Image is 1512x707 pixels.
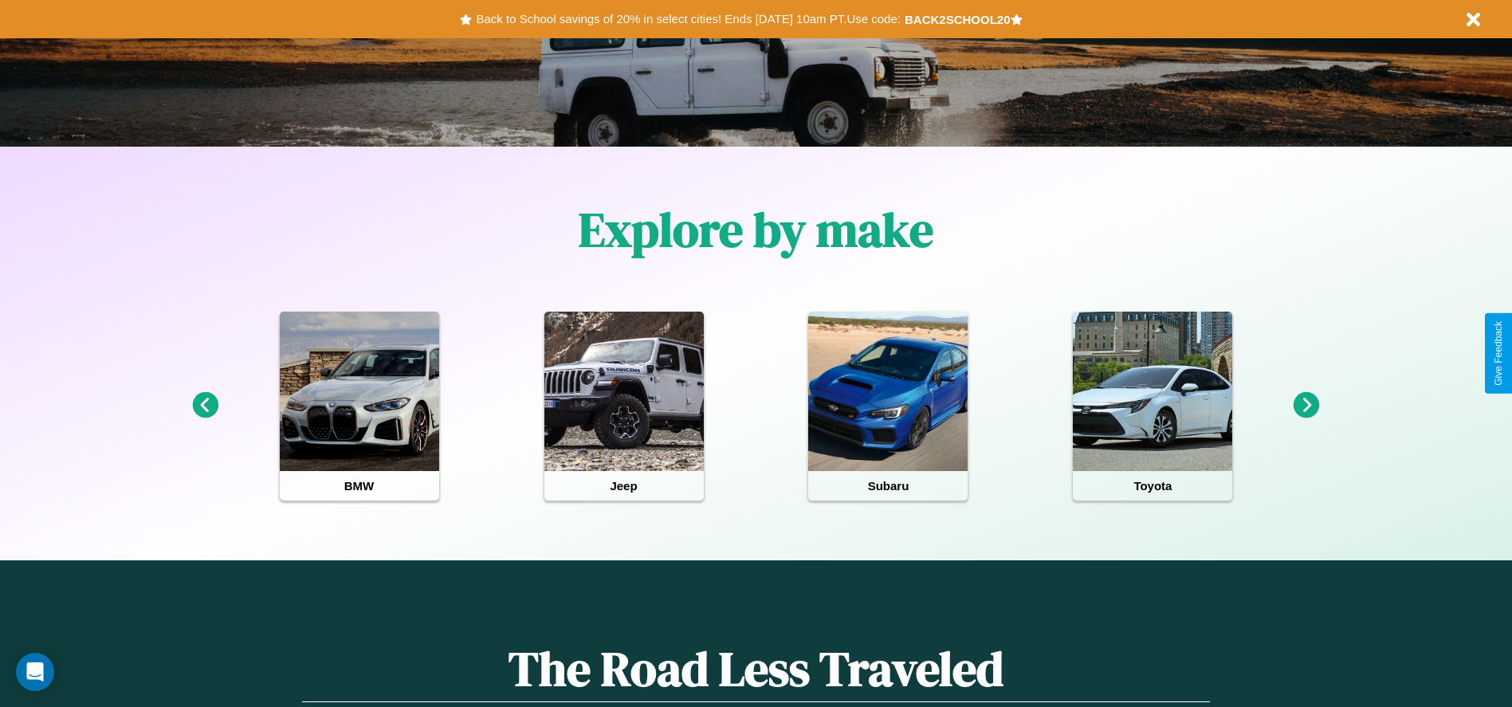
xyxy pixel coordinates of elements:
[544,471,704,501] h4: Jeep
[302,636,1209,702] h1: The Road Less Traveled
[579,197,933,262] h1: Explore by make
[905,13,1011,26] b: BACK2SCHOOL20
[280,471,439,501] h4: BMW
[16,653,54,691] div: Open Intercom Messenger
[808,471,968,501] h4: Subaru
[1493,321,1504,386] div: Give Feedback
[472,8,904,30] button: Back to School savings of 20% in select cities! Ends [DATE] 10am PT.Use code:
[1073,471,1232,501] h4: Toyota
